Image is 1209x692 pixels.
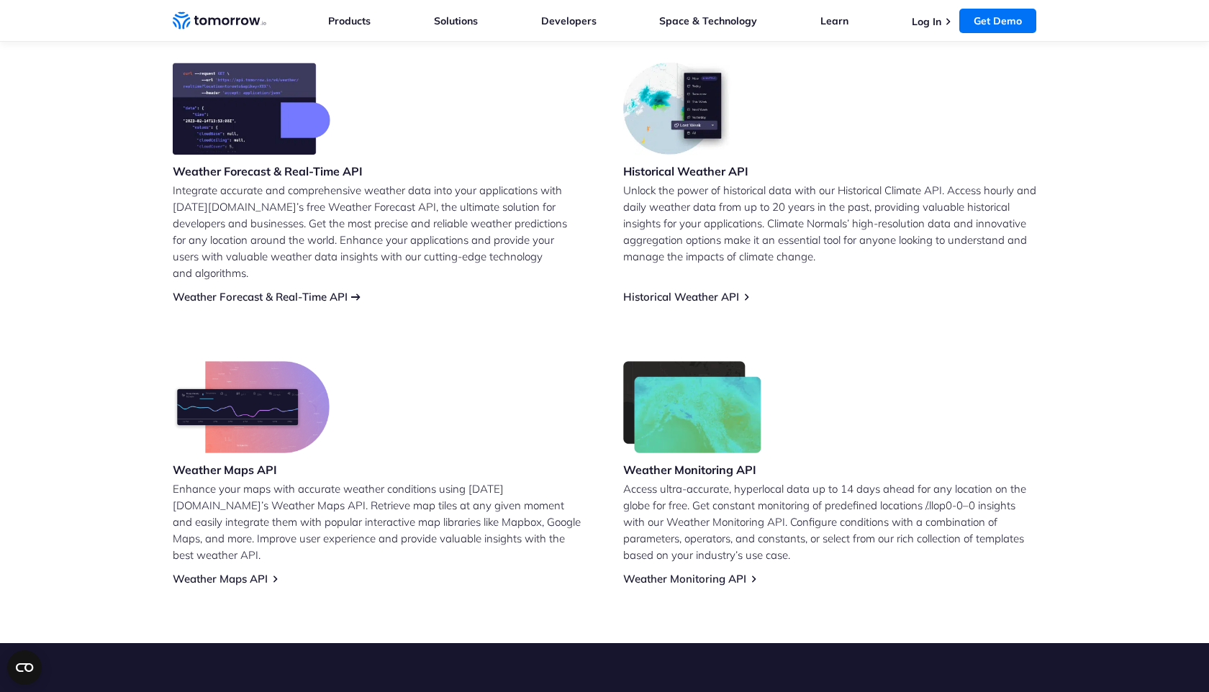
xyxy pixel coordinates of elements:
a: Products [328,14,371,27]
a: Weather Forecast & Real-Time API [173,290,348,304]
p: Access ultra-accurate, hyperlocal data up to 14 days ahead for any location on the globe for free... [623,481,1036,563]
a: Learn [820,14,848,27]
a: Solutions [434,14,478,27]
a: Developers [541,14,597,27]
a: Historical Weather API [623,290,739,304]
button: Open CMP widget [7,650,42,685]
a: Space & Technology [659,14,757,27]
p: Enhance your maps with accurate weather conditions using [DATE][DOMAIN_NAME]’s Weather Maps API. ... [173,481,586,563]
h3: Weather Maps API [173,462,330,478]
h3: Weather Monitoring API [623,462,761,478]
a: Home link [173,10,266,32]
a: Get Demo [959,9,1036,33]
a: Weather Monitoring API [623,572,746,586]
h3: Historical Weather API [623,163,748,179]
a: Weather Maps API [173,572,268,586]
a: Log In [912,15,941,28]
p: Integrate accurate and comprehensive weather data into your applications with [DATE][DOMAIN_NAME]... [173,182,586,281]
p: Unlock the power of historical data with our Historical Climate API. Access hourly and daily weat... [623,182,1036,265]
h3: Weather Forecast & Real-Time API [173,163,363,179]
